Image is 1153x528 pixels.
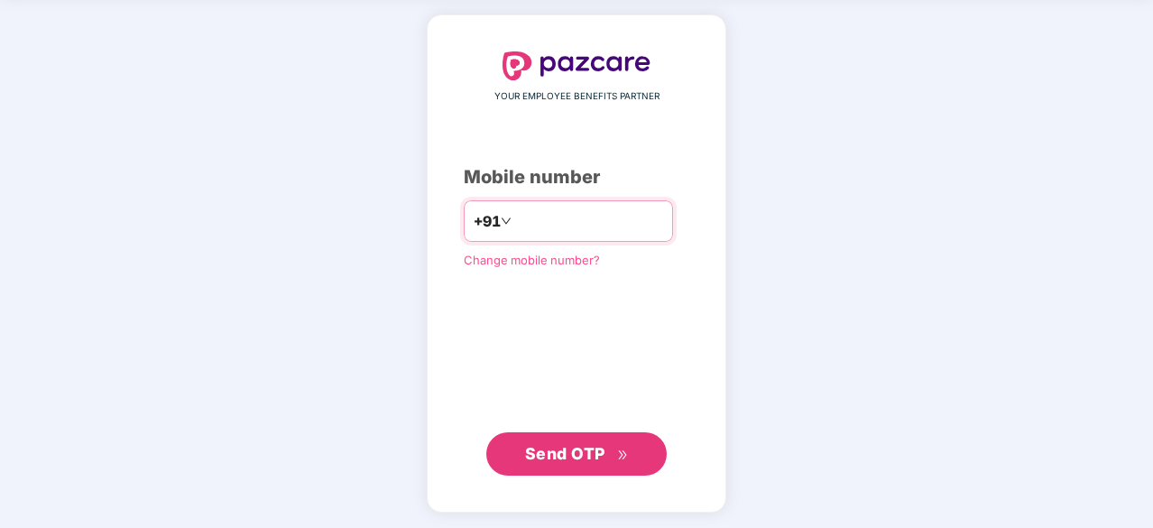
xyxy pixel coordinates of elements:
img: logo [503,51,650,80]
span: down [501,216,512,227]
span: Send OTP [525,444,605,463]
div: Mobile number [464,163,689,191]
span: YOUR EMPLOYEE BENEFITS PARTNER [494,89,660,104]
span: +91 [474,210,501,233]
a: Change mobile number? [464,253,600,267]
button: Send OTPdouble-right [486,432,667,476]
span: double-right [617,449,629,461]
